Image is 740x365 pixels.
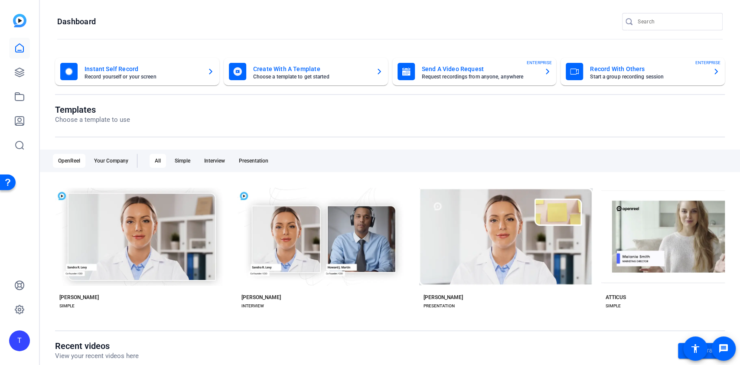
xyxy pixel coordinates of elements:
[422,64,538,74] mat-card-title: Send A Video Request
[606,294,626,301] div: ATTICUS
[718,343,729,354] mat-icon: message
[55,58,219,85] button: Instant Self RecordRecord yourself or your screen
[527,59,552,66] span: ENTERPRISE
[690,343,701,354] mat-icon: accessibility
[224,58,388,85] button: Create With A TemplateChoose a template to get started
[55,115,130,125] p: Choose a template to use
[53,154,85,168] div: OpenReel
[241,303,264,310] div: INTERVIEW
[561,58,725,85] button: Record With OthersStart a group recording sessionENTERPRISE
[9,330,30,351] div: T
[13,14,26,27] img: blue-gradient.svg
[55,351,139,361] p: View your recent videos here
[695,59,720,66] span: ENTERPRISE
[590,74,706,79] mat-card-subtitle: Start a group recording session
[59,303,75,310] div: SIMPLE
[590,64,706,74] mat-card-title: Record With Others
[606,303,621,310] div: SIMPLE
[422,74,538,79] mat-card-subtitle: Request recordings from anyone, anywhere
[424,303,455,310] div: PRESENTATION
[241,294,281,301] div: [PERSON_NAME]
[199,154,230,168] div: Interview
[424,294,463,301] div: [PERSON_NAME]
[392,58,557,85] button: Send A Video RequestRequest recordings from anyone, anywhereENTERPRISE
[89,154,134,168] div: Your Company
[59,294,99,301] div: [PERSON_NAME]
[638,16,716,27] input: Search
[85,74,200,79] mat-card-subtitle: Record yourself or your screen
[55,341,139,351] h1: Recent videos
[150,154,166,168] div: All
[57,16,96,27] h1: Dashboard
[234,154,274,168] div: Presentation
[253,74,369,79] mat-card-subtitle: Choose a template to get started
[55,104,130,115] h1: Templates
[678,343,725,358] a: Go to library
[85,64,200,74] mat-card-title: Instant Self Record
[253,64,369,74] mat-card-title: Create With A Template
[170,154,196,168] div: Simple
